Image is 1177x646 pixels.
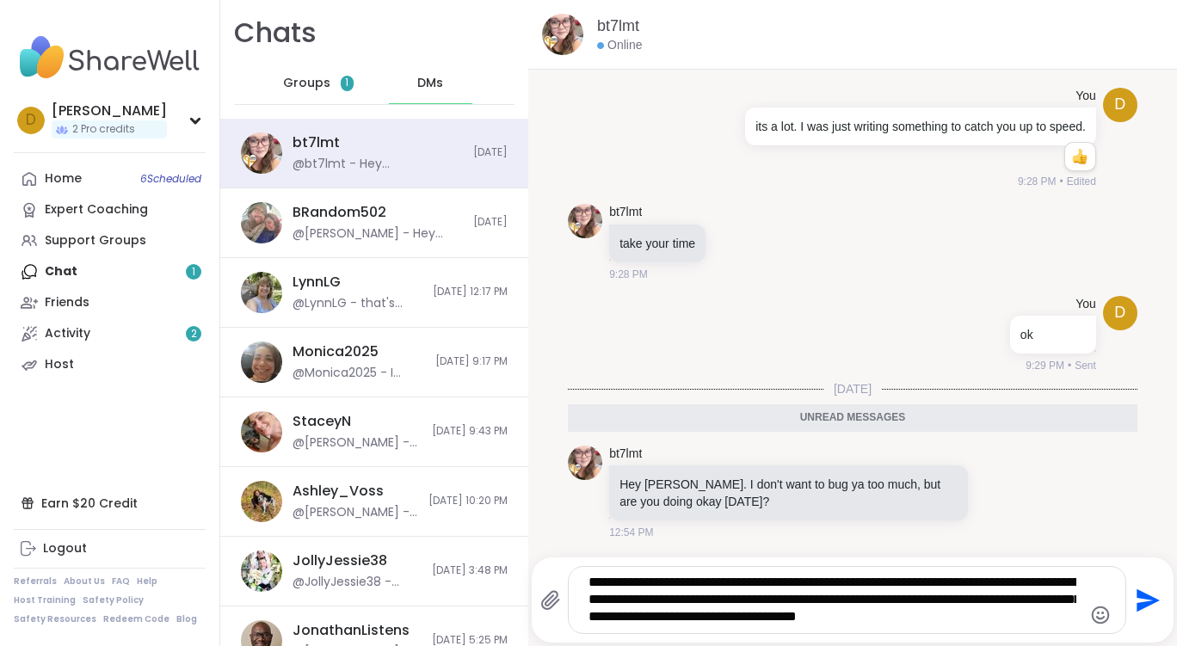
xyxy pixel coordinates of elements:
img: ShareWell Nav Logo [14,28,206,88]
span: 2 Pro credits [72,122,135,137]
div: @[PERSON_NAME] - such a tease! you made a brief appearance and then disappeared. Hope all is well [293,504,418,521]
img: https://sharewell-space-live.sfo3.digitaloceanspaces.com/user-generated/41d32855-0ec4-4264-b983-4... [241,341,282,383]
a: Referrals [14,575,57,588]
div: Earn $20 Credit [14,488,206,519]
img: https://sharewell-space-live.sfo3.digitaloceanspaces.com/user-generated/88ba1641-f8b8-46aa-8805-2... [241,132,282,174]
div: Ashley_Voss [293,482,384,501]
span: 2 [191,327,197,341]
div: Unread messages [568,404,1137,432]
a: bt7lmt [609,204,642,221]
div: Friends [45,294,89,311]
span: [DATE] [823,380,882,397]
img: https://sharewell-space-live.sfo3.digitaloceanspaces.com/user-generated/cd0780da-9294-4886-a675-3... [241,272,282,313]
span: 1 [345,76,348,90]
h1: Chats [234,14,317,52]
div: Reaction list [1065,143,1095,170]
img: https://sharewell-space-live.sfo3.digitaloceanspaces.com/user-generated/88ba1641-f8b8-46aa-8805-2... [542,14,583,55]
p: take your time [619,235,695,252]
img: https://sharewell-space-live.sfo3.digitaloceanspaces.com/user-generated/8cb2df4a-f224-470a-b8fa-a... [241,481,282,522]
a: FAQ [112,575,130,588]
div: BRandom502 [293,203,386,222]
span: 9:29 PM [1026,358,1064,373]
span: 12:54 PM [609,525,653,540]
button: Reactions: like [1070,150,1088,163]
a: Safety Policy [83,594,144,606]
span: [DATE] 12:17 PM [433,285,508,299]
span: • [1060,174,1063,189]
span: Groups [283,75,330,92]
span: D [26,109,36,132]
img: https://sharewell-space-live.sfo3.digitaloceanspaces.com/user-generated/70dda2d2-d152-46fc-93b2-9... [241,411,282,452]
div: [PERSON_NAME] [52,102,167,120]
h4: You [1075,296,1096,313]
a: Host Training [14,594,76,606]
a: Activity2 [14,318,206,349]
button: Send [1126,581,1165,619]
textarea: Type your message [588,574,1076,626]
img: https://sharewell-space-live.sfo3.digitaloceanspaces.com/user-generated/127af2b2-1259-4cf0-9fd7-7... [241,202,282,243]
a: Support Groups [14,225,206,256]
p: ok [1020,326,1086,343]
h4: You [1075,88,1096,105]
div: LynnLG [293,273,341,292]
a: Redeem Code [103,613,169,625]
div: JonathanListens [293,621,410,640]
button: Emoji picker [1090,605,1111,625]
span: DMs [417,75,443,92]
div: @[PERSON_NAME] - Thank you for reaching out. That is kind of you. I also appreciate you getting m... [293,434,422,452]
div: Online [597,37,642,54]
a: bt7lmt [597,15,639,37]
span: 9:28 PM [609,267,648,282]
img: https://sharewell-space-live.sfo3.digitaloceanspaces.com/user-generated/88ba1641-f8b8-46aa-8805-2... [568,446,602,480]
span: 9:28 PM [1018,174,1057,189]
span: [DATE] 10:20 PM [428,494,508,508]
a: Logout [14,533,206,564]
div: @bt7lmt - Hey [PERSON_NAME]. I don't want to bug ya too much, but are you doing okay [DATE]? [293,156,463,173]
div: Home [45,170,82,188]
span: [DATE] [473,215,508,230]
img: https://sharewell-space-live.sfo3.digitaloceanspaces.com/user-generated/88ba1641-f8b8-46aa-8805-2... [568,204,602,238]
div: Host [45,356,74,373]
a: Blog [176,613,197,625]
span: Sent [1075,358,1096,373]
span: [DATE] 3:48 PM [432,563,508,578]
p: its a lot. I was just writing something to catch you up to speed. [755,118,1086,135]
span: [DATE] 9:43 PM [432,424,508,439]
span: Edited [1067,174,1096,189]
span: [DATE] [473,145,508,160]
div: StaceyN [293,412,351,431]
a: bt7lmt [609,446,642,463]
a: About Us [64,575,105,588]
a: Safety Resources [14,613,96,625]
div: @LynnLG - that's wonderful!! You still have time together. [293,295,422,312]
div: @JollyJessie38 - [URL][DOMAIN_NAME] [293,574,422,591]
div: bt7lmt [293,133,340,152]
div: JollyJessie38 [293,551,387,570]
span: D [1114,93,1125,116]
span: [DATE] 9:17 PM [435,354,508,369]
span: 6 Scheduled [140,172,201,186]
div: Monica2025 [293,342,379,361]
div: Expert Coaching [45,201,148,218]
a: Home6Scheduled [14,163,206,194]
div: Activity [45,325,90,342]
span: D [1114,301,1125,324]
a: Host [14,349,206,380]
div: @[PERSON_NAME] - Hey dude, can you share your resume with me, at your convenience? [293,225,463,243]
img: https://sharewell-space-live.sfo3.digitaloceanspaces.com/user-generated/3602621c-eaa5-4082-863a-9... [241,551,282,592]
span: • [1068,358,1071,373]
p: Hey [PERSON_NAME]. I don't want to bug ya too much, but are you doing okay [DATE]? [619,476,958,510]
a: Expert Coaching [14,194,206,225]
div: @Monica2025 - I don't get anything from this. Just sharing because I wish I had looked into it so... [293,365,425,382]
div: Logout [43,540,87,557]
a: Friends [14,287,206,318]
div: Support Groups [45,232,146,249]
a: Help [137,575,157,588]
